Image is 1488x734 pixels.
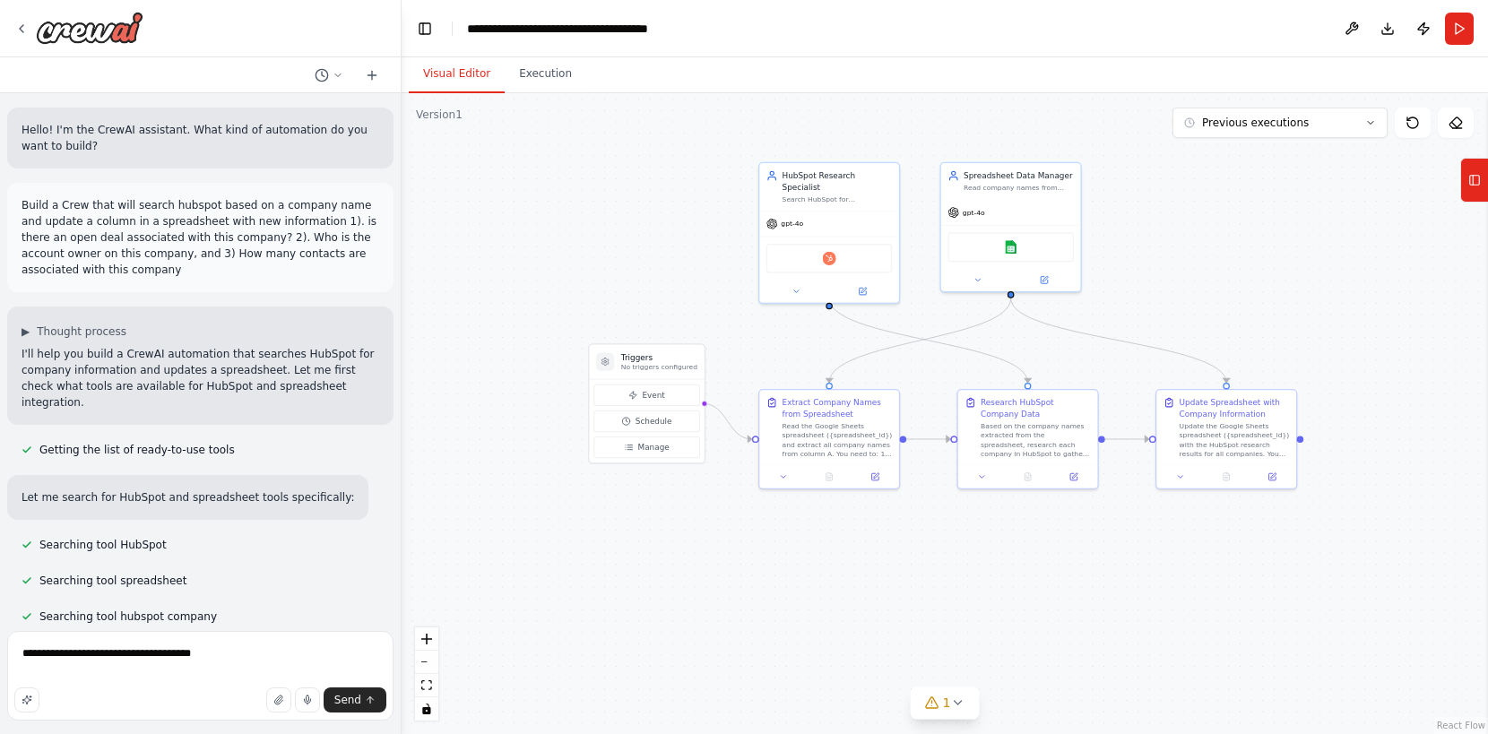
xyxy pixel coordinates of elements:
img: Hubspot [823,252,836,265]
span: Event [642,390,664,402]
button: fit view [415,674,438,697]
button: zoom in [415,627,438,651]
p: I'll help you build a CrewAI automation that searches HubSpot for company information and updates... [22,346,379,410]
a: React Flow attribution [1437,721,1485,730]
span: Searching tool spreadsheet [39,574,186,588]
span: Previous executions [1202,116,1309,130]
g: Edge from 2a86d793-9bfc-4b3b-a256-83a9a501293b to 262109a9-abab-41f5-9c06-4f48f184a854 [824,298,1017,383]
h3: Triggers [621,351,697,363]
button: Open in side panel [1252,470,1291,483]
span: Send [334,693,361,707]
button: Open in side panel [830,285,895,298]
span: 1 [943,694,951,712]
div: Search HubSpot for comprehensive information about multiple companies extracted from a spreadshee... [783,195,893,204]
button: 1 [911,687,980,720]
button: Schedule [593,410,699,432]
div: Spreadsheet Data ManagerRead company names from column A of {spreadsheet_id}, then update the sam... [940,162,1082,293]
button: Previous executions [1172,108,1388,138]
span: Searching tool HubSpot [39,538,167,552]
g: Edge from triggers to 262109a9-abab-41f5-9c06-4f48f184a854 [704,398,752,445]
div: Spreadsheet Data Manager [964,170,1074,182]
div: TriggersNo triggers configuredEventScheduleManage [588,343,705,463]
button: Upload files [266,687,291,712]
button: Send [324,687,386,712]
button: Open in side panel [1012,273,1077,287]
button: Click to speak your automation idea [295,687,320,712]
div: Extract Company Names from SpreadsheetRead the Google Sheets spreadsheet ({spreadsheet_id}) and e... [758,389,900,489]
div: Update Spreadsheet with Company InformationUpdate the Google Sheets spreadsheet ({spreadsheet_id}... [1155,389,1297,489]
div: HubSpot Research Specialist [783,170,893,193]
div: Version 1 [416,108,463,122]
button: Switch to previous chat [307,65,350,86]
g: Edge from 2a86d793-9bfc-4b3b-a256-83a9a501293b to 252ec7c7-2649-4e7b-a544-b4b6d44517be [1005,298,1232,383]
p: No triggers configured [621,363,697,372]
button: No output available [1004,470,1052,483]
div: Update Spreadsheet with Company Information [1180,397,1290,419]
p: Hello! I'm the CrewAI assistant. What kind of automation do you want to build? [22,122,379,154]
button: No output available [1202,470,1250,483]
img: Logo [36,12,143,44]
span: gpt-4o [781,220,803,229]
button: toggle interactivity [415,697,438,721]
span: Manage [638,442,670,453]
span: Getting the list of ready-to-use tools [39,443,235,457]
g: Edge from bcf75a11-205f-478d-82aa-2da1867e7d9a to 252ec7c7-2649-4e7b-a544-b4b6d44517be [1105,434,1149,445]
span: Thought process [37,324,126,339]
div: Update the Google Sheets spreadsheet ({spreadsheet_id}) with the HubSpot research results for all... [1180,422,1290,459]
span: gpt-4o [963,208,985,217]
div: Research HubSpot Company DataBased on the company names extracted from the spreadsheet, research ... [957,389,1099,489]
span: Searching tool hubspot company [39,609,217,624]
span: ▶ [22,324,30,339]
p: Build a Crew that will search hubspot based on a company name and update a column in a spreadshee... [22,197,379,278]
div: HubSpot Research SpecialistSearch HubSpot for comprehensive information about multiple companies ... [758,162,900,304]
div: Research HubSpot Company Data [981,397,1091,419]
button: Manage [593,436,699,458]
g: Edge from 262109a9-abab-41f5-9c06-4f48f184a854 to bcf75a11-205f-478d-82aa-2da1867e7d9a [906,434,950,445]
p: Let me search for HubSpot and spreadsheet tools specifically: [22,489,354,505]
div: Extract Company Names from Spreadsheet [783,397,893,419]
button: Visual Editor [409,56,505,93]
div: React Flow controls [415,627,438,721]
button: Execution [505,56,586,93]
nav: breadcrumb [467,20,648,38]
button: Start a new chat [358,65,386,86]
button: Hide left sidebar [412,16,437,41]
span: Schedule [636,416,672,427]
div: Read company names from column A of {spreadsheet_id}, then update the same spreadsheet with HubSp... [964,184,1074,193]
button: Improve this prompt [14,687,39,712]
button: Event [593,384,699,406]
div: Based on the company names extracted from the spreadsheet, research each company in HubSpot to ga... [981,422,1091,459]
button: ▶Thought process [22,324,126,339]
button: Open in side panel [1054,470,1093,483]
button: Open in side panel [855,470,894,483]
img: Google sheets [1004,240,1017,254]
button: No output available [805,470,853,483]
button: zoom out [415,651,438,674]
div: Read the Google Sheets spreadsheet ({spreadsheet_id}) and extract all company names from column A... [783,422,893,459]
